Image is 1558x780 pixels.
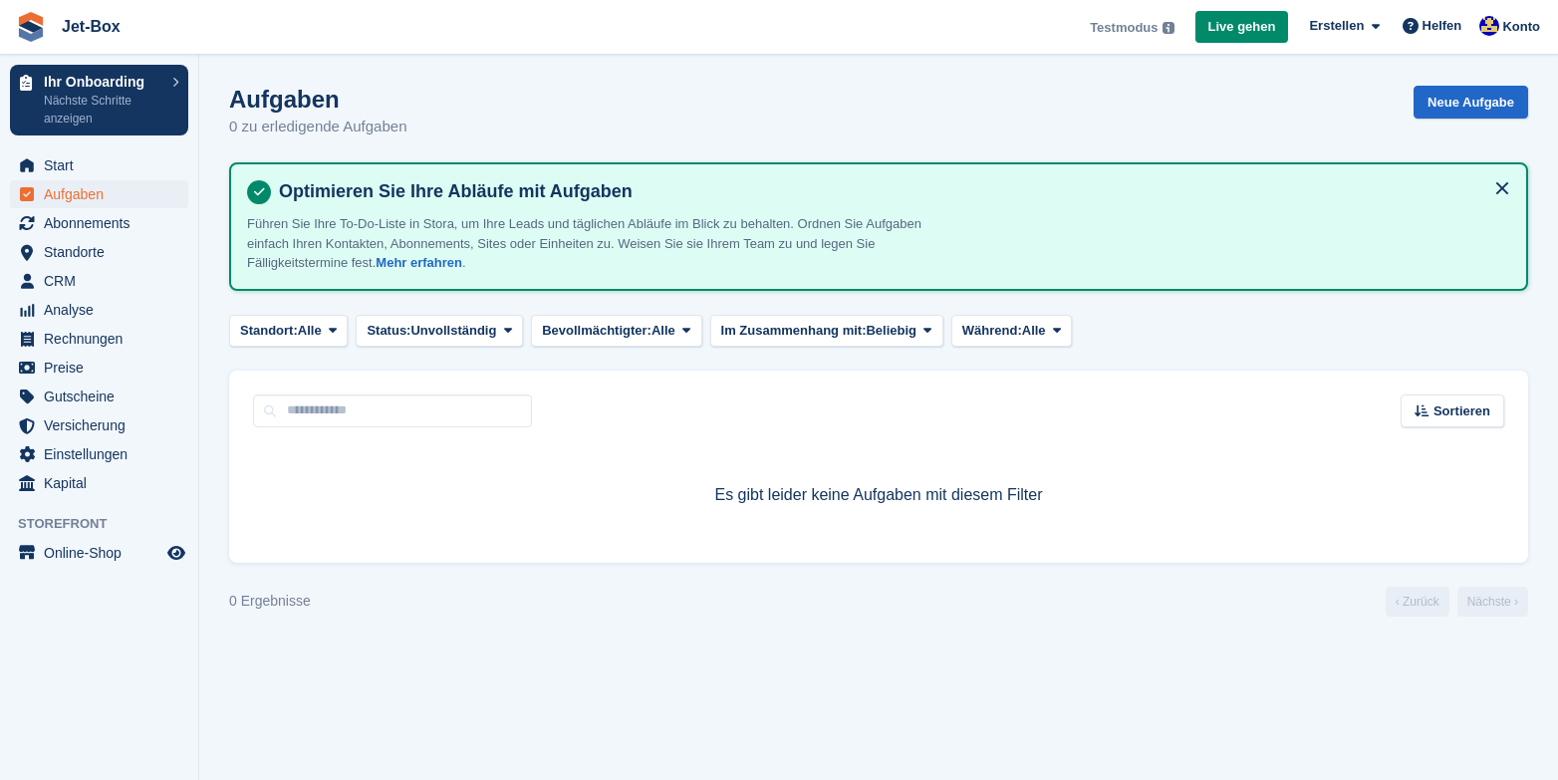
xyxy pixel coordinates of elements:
h1: Aufgaben [229,86,406,113]
div: 0 Ergebnisse [229,591,311,612]
p: Nächste Schritte anzeigen [44,92,162,128]
a: Vorschau-Shop [164,541,188,565]
a: Ihr Onboarding Nächste Schritte anzeigen [10,65,188,135]
a: menu [10,440,188,468]
p: Führen Sie Ihre To-Do-Liste in Stora, um Ihre Leads und täglichen Abläufe im Blick zu behalten. O... [247,214,944,273]
span: Im Zusammenhang mit: [721,321,867,341]
span: Storefront [18,514,198,534]
a: menu [10,151,188,179]
span: Versicherung [44,411,163,439]
a: menu [10,383,188,410]
span: Standort: [240,321,298,341]
span: Rechnungen [44,325,163,353]
span: Einstellungen [44,440,163,468]
nav: Page [1382,587,1532,617]
span: Sortieren [1433,401,1490,421]
a: Live gehen [1195,11,1289,44]
span: Beliebig [866,321,916,341]
span: Aufgaben [44,180,163,208]
button: Status: Unvollständig [356,315,523,348]
h4: Optimieren Sie Ihre Abläufe mit Aufgaben [271,180,1510,203]
button: Standort: Alle [229,315,348,348]
span: Abonnements [44,209,163,237]
a: menu [10,209,188,237]
span: Testmodus [1090,18,1158,38]
button: Bevollmächtigter: Alle [531,315,701,348]
a: Jet-Box [54,10,129,43]
a: menu [10,469,188,497]
span: Alle [298,321,322,341]
span: Unvollständig [410,321,496,341]
span: Alle [1022,321,1046,341]
span: Alle [651,321,675,341]
p: 0 zu erledigende Aufgaben [229,116,406,138]
span: Analyse [44,296,163,324]
a: Mehr erfahren [376,255,462,270]
img: Kai Walzer [1479,16,1499,36]
img: icon-info-grey-7440780725fd019a000dd9b08b2336e03edf1995a4989e88bcd33f0948082b44.svg [1163,22,1174,34]
a: Nächste [1457,587,1528,617]
p: Es gibt leider keine Aufgaben mit diesem Filter [253,483,1504,507]
a: menu [10,267,188,295]
span: CRM [44,267,163,295]
a: menu [10,296,188,324]
span: Bevollmächtigter: [542,321,651,341]
a: menu [10,325,188,353]
span: Gutscheine [44,383,163,410]
span: Konto [1502,17,1540,37]
a: Neue Aufgabe [1414,86,1528,119]
span: Preise [44,354,163,382]
span: Status: [367,321,410,341]
span: Standorte [44,238,163,266]
a: menu [10,238,188,266]
span: Start [44,151,163,179]
span: Live gehen [1208,17,1276,37]
span: Helfen [1423,16,1462,36]
span: Online-Shop [44,539,163,567]
span: Kapital [44,469,163,497]
button: Während: Alle [951,315,1073,348]
span: Erstellen [1309,16,1364,36]
span: Während: [962,321,1022,341]
a: menu [10,354,188,382]
a: menu [10,411,188,439]
p: Ihr Onboarding [44,75,162,89]
img: stora-icon-8386f47178a22dfd0bd8f6a31ec36ba5ce8667c1dd55bd0f319d3a0aa187defe.svg [16,12,46,42]
button: Im Zusammenhang mit: Beliebig [710,315,943,348]
a: Speisekarte [10,539,188,567]
a: Vorherige [1386,587,1449,617]
a: menu [10,180,188,208]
